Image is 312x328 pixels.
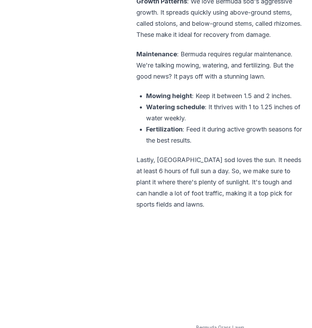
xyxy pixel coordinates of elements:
[146,90,304,102] p: : Keep it between 1.5 and 2 inches.
[136,154,304,210] p: Lastly, [GEOGRAPHIC_DATA] sod loves the sun. It needs at least 6 hours of full sun a day. So, we ...
[136,218,304,315] img: Bermuda Grass Lawn
[136,316,304,323] figcaption: Bermuda Grass Lawn
[146,92,192,99] b: Mowing height
[136,50,177,58] b: Maintenance
[146,124,304,146] p: : Feed it during active growth seasons for the best results.
[146,102,304,124] p: : It thrives with 1 to 1.25 inches of water weekly.
[146,126,183,133] b: Fertilization
[146,103,205,111] b: Watering schedule
[136,49,304,82] p: : Bermuda requires regular maintenance. We're talking mowing, watering, and fertilizing. But the ...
